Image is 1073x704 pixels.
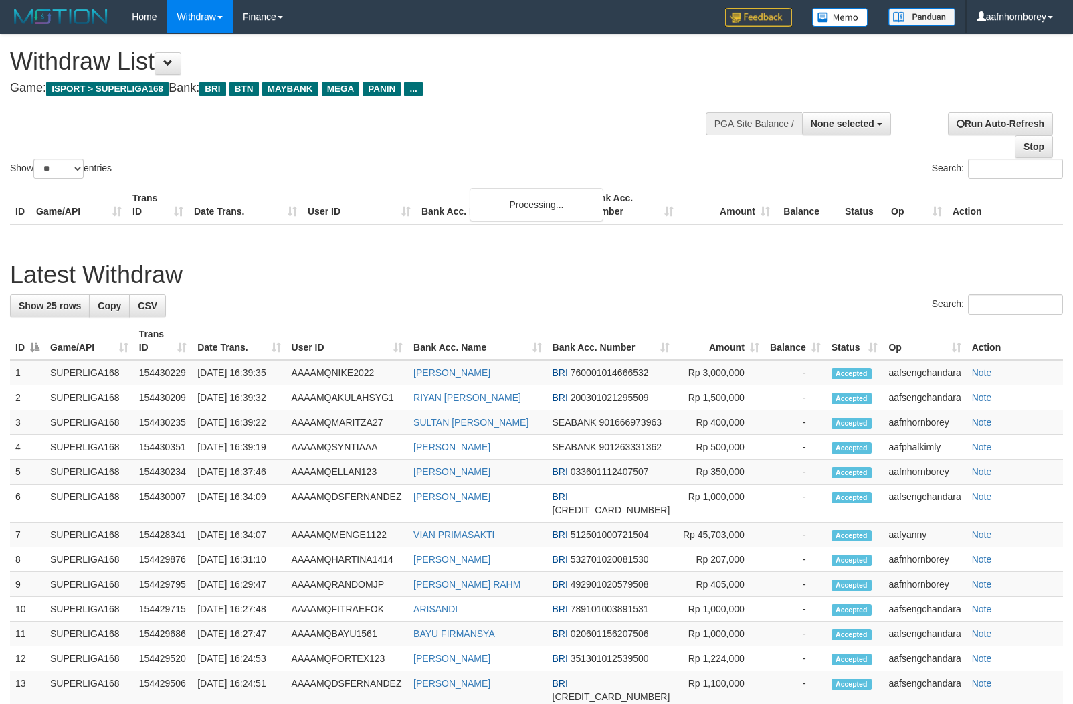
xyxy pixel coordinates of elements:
[883,597,966,622] td: aafsengchandara
[553,604,568,614] span: BRI
[765,410,826,435] td: -
[765,385,826,410] td: -
[413,491,490,502] a: [PERSON_NAME]
[413,529,494,540] a: VIAN PRIMASAKTI
[413,392,521,403] a: RIYAN [PERSON_NAME]
[599,417,662,428] span: Copy 901666973963 to clipboard
[286,572,409,597] td: AAAAMQRANDOMJP
[322,82,360,96] span: MEGA
[129,294,166,317] a: CSV
[134,460,193,485] td: 154430234
[192,485,286,523] td: [DATE] 16:34:09
[883,485,966,523] td: aafsengchandara
[192,597,286,622] td: [DATE] 16:27:48
[286,547,409,572] td: AAAAMQHARTINA1414
[192,622,286,646] td: [DATE] 16:27:47
[413,367,490,378] a: [PERSON_NAME]
[10,82,702,95] h4: Game: Bank:
[192,322,286,360] th: Date Trans.: activate to sort column ascending
[571,529,649,540] span: Copy 512501000721504 to clipboard
[98,300,121,311] span: Copy
[765,622,826,646] td: -
[286,485,409,523] td: AAAAMQDSFERNANDEZ
[571,604,649,614] span: Copy 789101003891531 to clipboard
[192,435,286,460] td: [DATE] 16:39:19
[404,82,422,96] span: ...
[765,597,826,622] td: -
[470,188,603,222] div: Processing...
[31,186,127,224] th: Game/API
[675,646,764,671] td: Rp 1,224,000
[45,385,134,410] td: SUPERLIGA168
[413,604,458,614] a: ARISANDI
[553,466,568,477] span: BRI
[413,466,490,477] a: [PERSON_NAME]
[45,435,134,460] td: SUPERLIGA168
[883,322,966,360] th: Op: activate to sort column ascending
[134,385,193,410] td: 154430209
[45,646,134,671] td: SUPERLIGA168
[832,679,872,690] span: Accepted
[286,460,409,485] td: AAAAMQELLAN123
[10,385,45,410] td: 2
[134,322,193,360] th: Trans ID: activate to sort column ascending
[547,322,676,360] th: Bank Acc. Number: activate to sort column ascending
[45,622,134,646] td: SUPERLIGA168
[968,294,1063,315] input: Search:
[832,604,872,616] span: Accepted
[972,392,992,403] a: Note
[832,555,872,566] span: Accepted
[675,435,764,460] td: Rp 500,000
[10,523,45,547] td: 7
[286,410,409,435] td: AAAAMQMARITZA27
[89,294,130,317] a: Copy
[972,628,992,639] a: Note
[553,554,568,565] span: BRI
[413,653,490,664] a: [PERSON_NAME]
[416,186,583,224] th: Bank Acc. Name
[932,294,1063,315] label: Search:
[134,523,193,547] td: 154428341
[553,417,597,428] span: SEABANK
[972,554,992,565] a: Note
[932,159,1063,179] label: Search:
[571,367,649,378] span: Copy 760001014666532 to clipboard
[883,410,966,435] td: aafnhornborey
[948,112,1053,135] a: Run Auto-Refresh
[972,491,992,502] a: Note
[765,360,826,385] td: -
[363,82,401,96] span: PANIN
[134,547,193,572] td: 154429876
[840,186,886,224] th: Status
[883,572,966,597] td: aafnhornborey
[972,417,992,428] a: Note
[553,442,597,452] span: SEABANK
[134,646,193,671] td: 154429520
[765,435,826,460] td: -
[553,529,568,540] span: BRI
[413,628,495,639] a: BAYU FIRMANSYA
[883,646,966,671] td: aafsengchandara
[46,82,169,96] span: ISPORT > SUPERLIGA168
[967,322,1063,360] th: Action
[413,678,490,689] a: [PERSON_NAME]
[972,367,992,378] a: Note
[134,485,193,523] td: 154430007
[10,7,112,27] img: MOTION_logo.png
[775,186,840,224] th: Balance
[10,460,45,485] td: 5
[553,628,568,639] span: BRI
[138,300,157,311] span: CSV
[413,417,528,428] a: SULTAN [PERSON_NAME]
[192,460,286,485] td: [DATE] 16:37:46
[10,262,1063,288] h1: Latest Withdraw
[832,530,872,541] span: Accepted
[765,523,826,547] td: -
[675,410,764,435] td: Rp 400,000
[571,579,649,590] span: Copy 492901020579508 to clipboard
[599,442,662,452] span: Copy 901263331362 to clipboard
[706,112,802,135] div: PGA Site Balance /
[45,572,134,597] td: SUPERLIGA168
[33,159,84,179] select: Showentries
[571,653,649,664] span: Copy 351301012539500 to clipboard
